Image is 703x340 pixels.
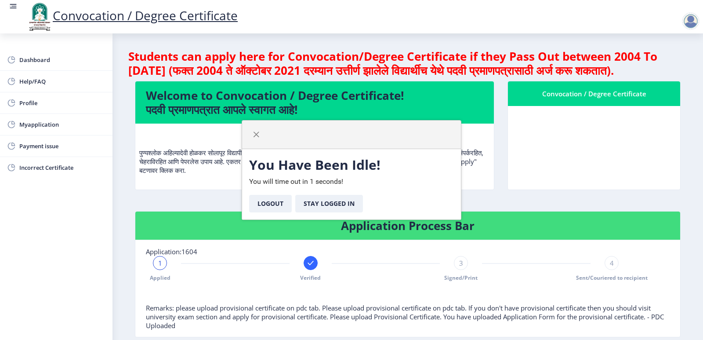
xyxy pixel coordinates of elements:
[249,195,292,212] button: Logout
[300,274,321,282] span: Verified
[19,162,105,173] span: Incorrect Certificate
[444,274,478,282] span: Signed/Print
[459,259,463,267] span: 3
[146,219,670,233] h4: Application Process Bar
[150,274,170,282] span: Applied
[518,88,670,99] div: Convocation / Degree Certificate
[146,303,664,330] span: Remarks: please upload provisional certificate on pdc tab. Please upload provisional certificate ...
[249,156,454,174] h3: You Have Been Idle!
[242,149,461,219] div: You will time out in 1 seconds!
[19,98,105,108] span: Profile
[128,49,687,77] h4: Students can apply here for Convocation/Degree Certificate if they Pass Out between 2004 To [DATE...
[19,119,105,130] span: Myapplication
[158,259,162,267] span: 1
[19,76,105,87] span: Help/FAQ
[146,88,483,117] h4: Welcome to Convocation / Degree Certificate! पदवी प्रमाणपत्रात आपले स्वागत आहे!
[19,55,105,65] span: Dashboard
[26,7,238,24] a: Convocation / Degree Certificate
[146,247,197,256] span: Application:1604
[610,259,614,267] span: 4
[139,131,490,175] p: पुण्यश्लोक अहिल्यादेवी होळकर सोलापूर विद्यापीठाकडून तुमचे पदवी प्रमाणपत्र (Convocation / Degree C...
[26,2,53,32] img: logo
[295,195,363,212] button: Stay Logged In
[19,141,105,151] span: Payment issue
[576,274,648,282] span: Sent/Couriered to recipient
